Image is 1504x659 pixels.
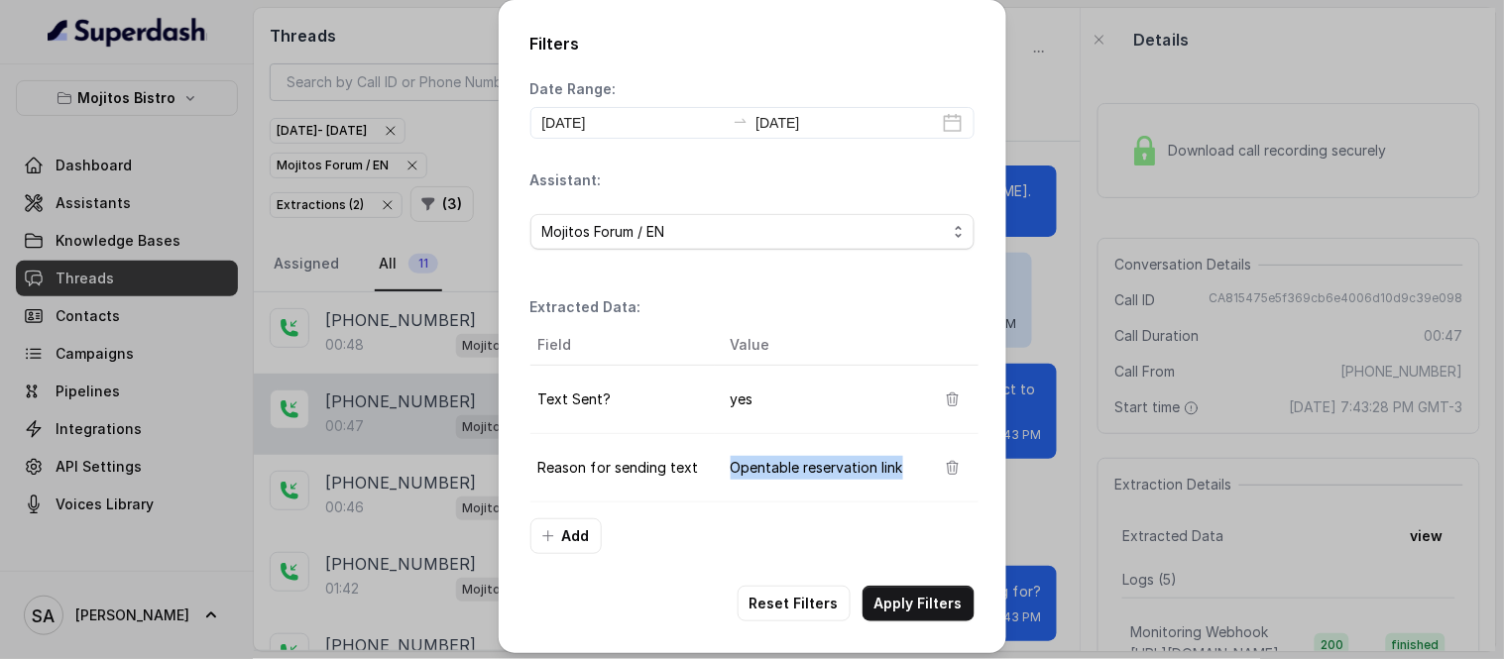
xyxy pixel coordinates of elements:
p: Assistant: [530,170,602,190]
p: Extracted Data: [530,297,641,317]
th: Field [530,325,715,366]
span: Mojitos Forum / EN [542,220,947,244]
span: swap-right [733,113,749,129]
button: Add [530,518,602,554]
span: to [733,113,749,129]
button: Mojitos Forum / EN [530,214,975,250]
h2: Filters [530,32,975,55]
button: Reset Filters [738,586,851,621]
td: Text Sent? [530,366,715,434]
button: Apply Filters [863,586,975,621]
td: Opentable reservation link [715,434,919,502]
input: End date [756,112,939,134]
th: Value [715,325,919,366]
p: Date Range: [530,79,617,99]
td: yes [715,366,919,434]
input: Start date [542,112,725,134]
td: Reason for sending text [530,434,715,502]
